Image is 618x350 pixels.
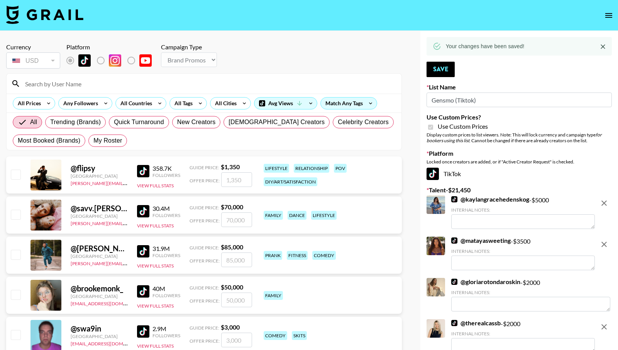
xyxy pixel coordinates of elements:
[221,163,240,170] strong: $ 1,350
[18,136,80,145] span: Most Booked (Brands)
[221,252,252,267] input: 85,000
[71,299,148,306] a: [EMAIL_ADDRESS][DOMAIN_NAME]
[427,62,455,77] button: Save
[221,333,252,347] input: 3,000
[221,283,243,291] strong: $ 50,000
[137,205,149,217] img: TikTok
[50,118,101,127] span: Trending (Brands)
[116,98,154,109] div: All Countries
[601,8,616,23] button: open drawer
[66,52,158,69] div: List locked to TikTok.
[451,248,595,254] div: Internal Notes:
[190,218,220,224] span: Offer Price:
[6,43,60,51] div: Currency
[152,205,180,212] div: 30.4M
[221,172,252,187] input: 1,350
[137,343,174,349] button: View Full Stats
[66,43,158,51] div: Platform
[597,41,609,52] button: Close
[152,172,180,178] div: Followers
[170,98,194,109] div: All Tags
[190,245,219,251] span: Guide Price:
[210,98,238,109] div: All Cities
[221,203,243,210] strong: $ 70,000
[152,252,180,258] div: Followers
[190,178,220,183] span: Offer Price:
[264,177,317,186] div: diy/art/satisfaction
[13,98,42,109] div: All Prices
[114,118,164,127] span: Quick Turnaround
[427,168,612,180] div: TikTok
[190,325,219,331] span: Guide Price:
[139,54,152,67] img: YouTube
[311,211,337,220] div: lifestyle
[71,259,185,266] a: [PERSON_NAME][EMAIL_ADDRESS][DOMAIN_NAME]
[451,237,595,270] div: - $ 3500
[596,319,612,335] button: remove
[71,284,128,293] div: @ brookemonk_
[20,77,397,90] input: Search by User Name
[137,223,174,229] button: View Full Stats
[264,211,283,220] div: family
[451,237,511,244] a: @matayasweeting
[71,333,128,339] div: [GEOGRAPHIC_DATA]
[78,54,91,67] img: TikTok
[596,195,612,211] button: remove
[71,253,128,259] div: [GEOGRAPHIC_DATA]
[190,258,220,264] span: Offer Price:
[137,285,149,298] img: TikTok
[59,98,100,109] div: Any Followers
[190,165,219,170] span: Guide Price:
[451,278,610,311] div: - $ 2000
[438,123,488,130] span: Use Custom Prices
[292,331,307,340] div: skits
[451,195,529,203] a: @kaylangracehedenskog
[427,83,612,91] label: List Name
[109,54,121,67] img: Instagram
[71,219,185,226] a: [PERSON_NAME][EMAIL_ADDRESS][DOMAIN_NAME]
[137,325,149,338] img: TikTok
[71,213,128,219] div: [GEOGRAPHIC_DATA]
[71,293,128,299] div: [GEOGRAPHIC_DATA]
[287,251,308,260] div: fitness
[427,132,602,143] em: for bookers using this list
[427,168,439,180] img: TikTok
[71,173,128,179] div: [GEOGRAPHIC_DATA]
[190,285,219,291] span: Guide Price:
[137,183,174,188] button: View Full Stats
[152,293,180,298] div: Followers
[71,324,128,333] div: @ swa9in
[221,293,252,307] input: 50,000
[152,333,180,338] div: Followers
[137,303,174,309] button: View Full Stats
[338,118,389,127] span: Celebrity Creators
[446,39,525,53] div: Your changes have been saved!
[427,132,612,143] div: Display custom prices to list viewers. Note: This will lock currency and campaign type . Cannot b...
[229,118,325,127] span: [DEMOGRAPHIC_DATA] Creators
[152,212,180,218] div: Followers
[177,118,216,127] span: New Creators
[30,118,37,127] span: All
[190,338,220,344] span: Offer Price:
[221,243,243,251] strong: $ 85,000
[71,244,128,253] div: @ [PERSON_NAME].[PERSON_NAME]
[427,150,612,157] label: Platform
[264,331,287,340] div: comedy
[71,339,148,347] a: [EMAIL_ADDRESS][DOMAIN_NAME]
[71,179,185,186] a: [PERSON_NAME][EMAIL_ADDRESS][DOMAIN_NAME]
[264,164,289,173] div: lifestyle
[6,5,83,24] img: Grail Talent
[451,320,457,326] img: TikTok
[221,212,252,227] input: 70,000
[152,325,180,333] div: 2.9M
[264,291,283,300] div: family
[137,165,149,177] img: TikTok
[312,251,336,260] div: comedy
[596,237,612,252] button: remove
[451,279,457,285] img: TikTok
[221,323,240,331] strong: $ 3,000
[288,211,306,220] div: dance
[427,159,612,165] div: Locked once creators are added, or if "Active Creator Request" is checked.
[6,51,60,70] div: Currency is locked to USD
[137,263,174,269] button: View Full Stats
